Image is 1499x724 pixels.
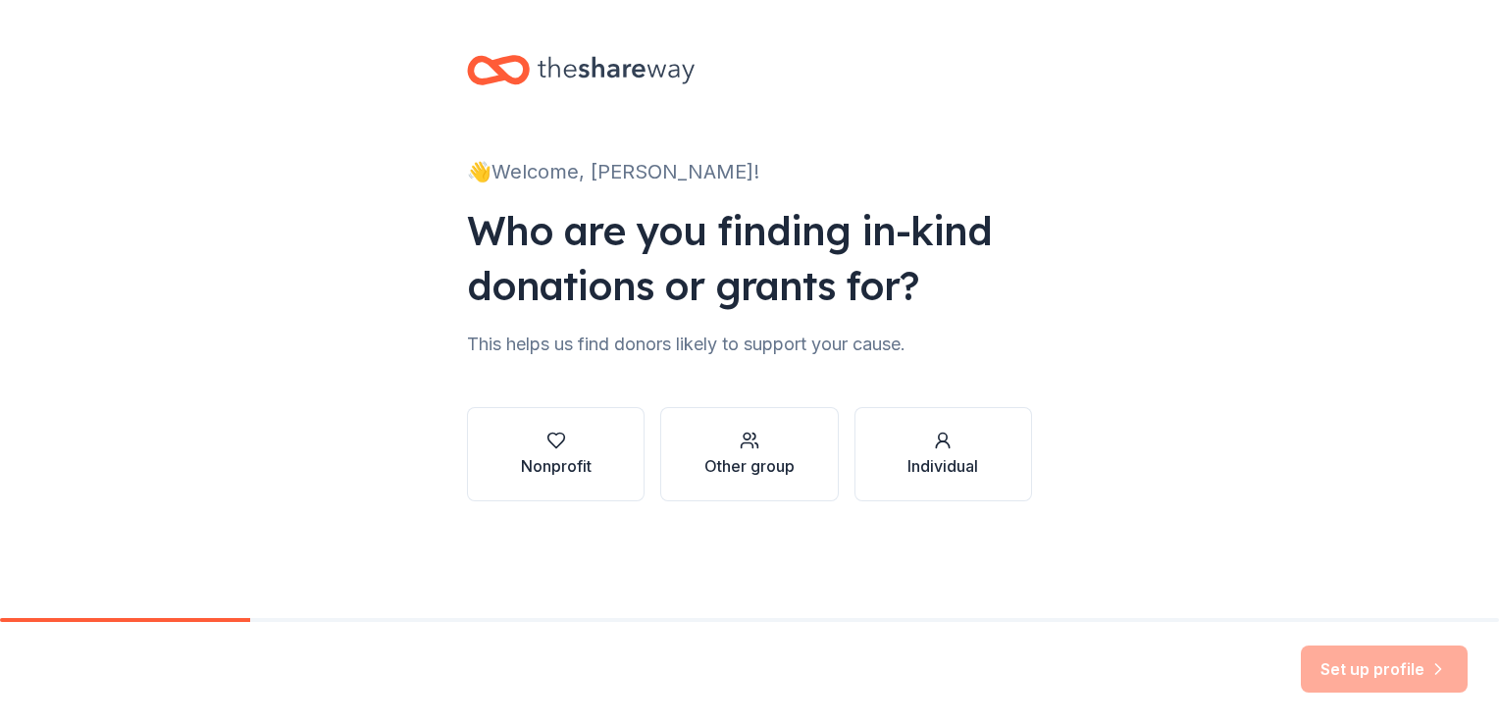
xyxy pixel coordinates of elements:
div: Who are you finding in-kind donations or grants for? [467,203,1032,313]
button: Other group [660,407,838,501]
div: Other group [704,454,795,478]
button: Nonprofit [467,407,645,501]
div: Nonprofit [521,454,592,478]
div: Individual [907,454,978,478]
div: 👋 Welcome, [PERSON_NAME]! [467,156,1032,187]
div: This helps us find donors likely to support your cause. [467,329,1032,360]
button: Individual [854,407,1032,501]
